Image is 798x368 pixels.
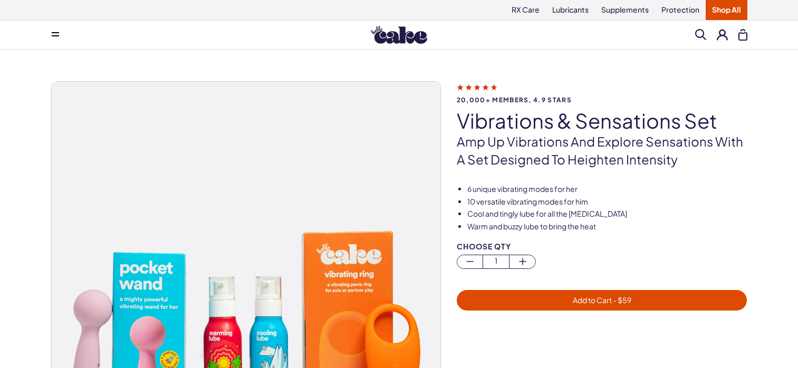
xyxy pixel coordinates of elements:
img: Hello Cake [371,26,427,44]
h1: Vibrations & Sensations Set [457,110,747,132]
a: 20,000+ members, 4.9 stars [457,82,747,103]
span: 20,000+ members, 4.9 stars [457,96,747,103]
li: Warm and buzzy lube to bring the heat [467,221,747,232]
span: Add to Cart [573,295,631,305]
div: Choose Qty [457,243,747,250]
p: Amp up vibrations and explore sensations with a set designed to heighten intensity [457,133,747,168]
button: Add to Cart - $59 [457,290,747,311]
span: 1 [483,255,509,267]
li: Cool and tingly lube for all the [MEDICAL_DATA] [467,209,747,219]
li: 6 unique vibrating modes for her [467,184,747,195]
li: 10 versatile vibrating modes for him [467,197,747,207]
span: - $ 59 [612,295,631,305]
